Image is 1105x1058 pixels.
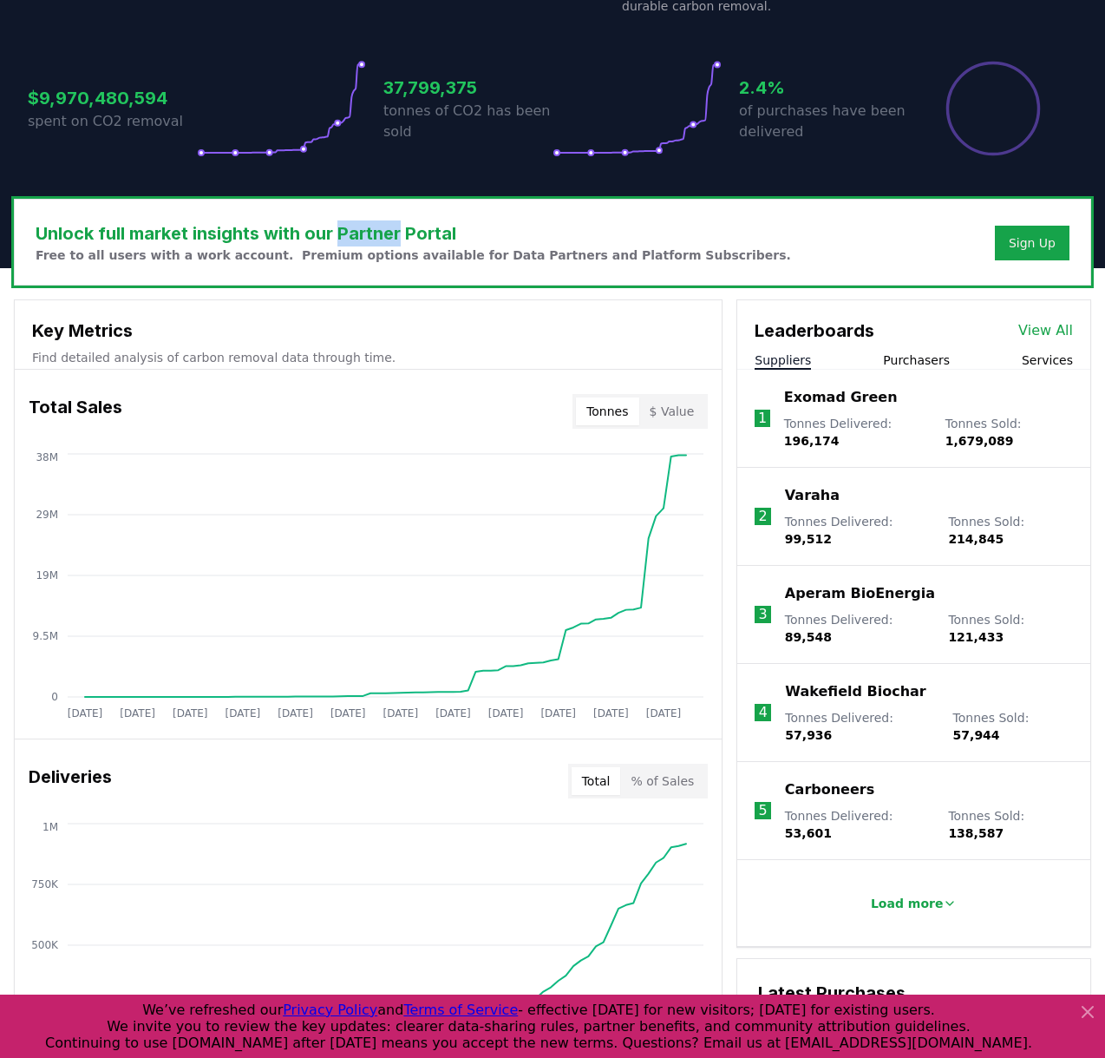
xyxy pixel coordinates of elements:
[572,767,621,795] button: Total
[120,707,155,720] tspan: [DATE]
[785,485,840,506] a: Varaha
[646,707,682,720] tspan: [DATE]
[785,779,874,800] a: Carboneers
[278,707,313,720] tspan: [DATE]
[785,709,935,744] p: Tonnes Delivered :
[785,728,832,742] span: 57,936
[784,415,928,450] p: Tonnes Delivered :
[759,800,768,821] p: 5
[755,352,811,369] button: Suppliers
[784,387,898,408] a: Exomad Green
[758,980,1069,1006] h3: Latest Purchases
[226,707,261,720] tspan: [DATE]
[36,246,791,264] p: Free to all users with a work account. Premium options available for Data Partners and Platform S...
[759,702,768,723] p: 4
[953,728,1000,742] span: 57,944
[945,60,1042,157] div: Percentage of sales delivered
[593,707,629,720] tspan: [DATE]
[435,707,471,720] tspan: [DATE]
[29,764,112,798] h3: Deliveries
[857,886,971,921] button: Load more
[759,506,768,527] p: 2
[948,532,1004,546] span: 214,845
[31,878,59,890] tspan: 750K
[32,318,704,344] h3: Key Metrics
[945,415,1073,450] p: Tonnes Sold :
[576,398,638,425] button: Tonnes
[33,630,58,642] tspan: 9.5M
[883,352,950,369] button: Purchasers
[51,691,58,703] tspan: 0
[29,394,122,429] h3: Total Sales
[785,681,925,702] a: Wakefield Biochar
[28,111,197,132] p: spent on CO2 removal
[948,630,1004,644] span: 121,433
[173,707,208,720] tspan: [DATE]
[383,707,419,720] tspan: [DATE]
[995,226,1069,260] button: Sign Up
[945,434,1014,448] span: 1,679,089
[36,220,791,246] h3: Unlock full market insights with our Partner Portal
[948,807,1073,842] p: Tonnes Sold :
[32,349,704,366] p: Find detailed analysis of carbon removal data through time.
[785,630,832,644] span: 89,548
[383,75,552,101] h3: 37,799,375
[758,408,767,429] p: 1
[784,434,840,448] span: 196,174
[36,509,58,521] tspan: 29M
[785,513,932,548] p: Tonnes Delivered :
[759,604,768,625] p: 3
[330,707,366,720] tspan: [DATE]
[1022,352,1073,369] button: Services
[948,513,1073,548] p: Tonnes Sold :
[540,707,576,720] tspan: [DATE]
[36,451,58,463] tspan: 38M
[42,821,58,833] tspan: 1M
[785,532,832,546] span: 99,512
[871,895,944,912] p: Load more
[488,707,524,720] tspan: [DATE]
[68,707,103,720] tspan: [DATE]
[948,826,1004,840] span: 138,587
[1018,320,1073,341] a: View All
[383,101,552,142] p: tonnes of CO2 has been sold
[739,75,908,101] h3: 2.4%
[739,101,908,142] p: of purchases have been delivered
[28,85,197,111] h3: $9,970,480,594
[31,939,59,951] tspan: 500K
[785,826,832,840] span: 53,601
[755,318,874,344] h3: Leaderboards
[785,611,932,646] p: Tonnes Delivered :
[948,611,1073,646] p: Tonnes Sold :
[36,569,58,582] tspan: 19M
[639,398,705,425] button: $ Value
[785,583,935,604] a: Aperam BioEnergia
[620,767,704,795] button: % of Sales
[1009,234,1056,252] a: Sign Up
[785,807,932,842] p: Tonnes Delivered :
[953,709,1073,744] p: Tonnes Sold :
